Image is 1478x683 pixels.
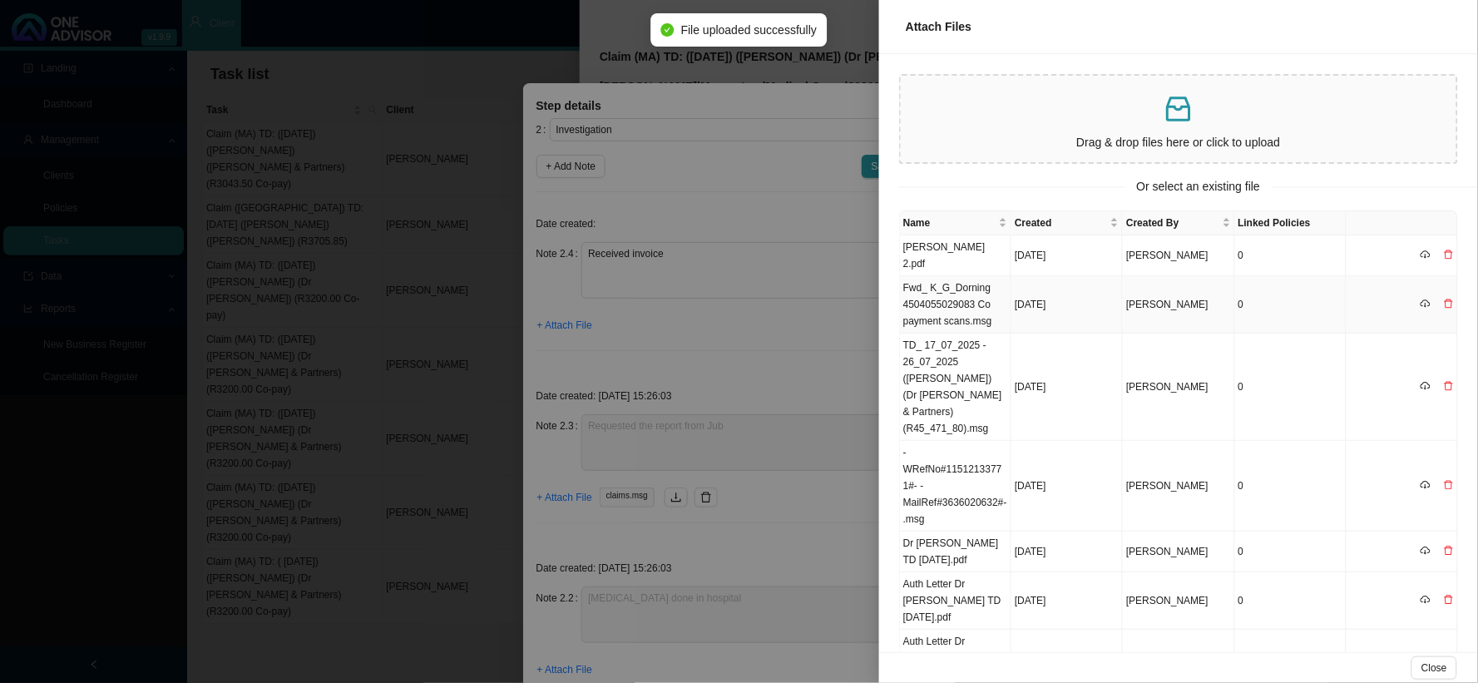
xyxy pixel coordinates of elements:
[1126,595,1209,606] span: [PERSON_NAME]
[681,21,817,39] span: File uploaded successfully
[1421,660,1447,676] span: Close
[1444,381,1454,391] span: delete
[1421,250,1431,260] span: cloud-download
[1011,211,1123,235] th: Created
[1011,276,1123,334] td: [DATE]
[900,235,1011,276] td: [PERSON_NAME] 2.pdf
[1162,92,1195,126] span: inbox
[1011,235,1123,276] td: [DATE]
[1235,572,1347,630] td: 0
[1126,652,1209,664] span: [PERSON_NAME]
[1444,480,1454,490] span: delete
[900,334,1011,441] td: TD_ 17_07_2025 - 26_07_2025 ([PERSON_NAME]) (Dr [PERSON_NAME] & Partners) (R45_471_80).msg
[1235,441,1347,532] td: 0
[900,441,1011,532] td: -WRefNo#11512133771#- -MailRef#3636020632#-.msg
[1421,546,1431,556] span: cloud-download
[1421,299,1431,309] span: cloud-download
[1235,235,1347,276] td: 0
[900,532,1011,572] td: Dr [PERSON_NAME] TD [DATE].pdf
[1126,480,1209,492] span: [PERSON_NAME]
[1011,334,1123,441] td: [DATE]
[900,211,1011,235] th: Name
[907,133,1450,152] p: Drag & drop files here or click to upload
[1235,276,1347,334] td: 0
[661,23,675,37] span: check-circle
[1123,211,1234,235] th: Created By
[1015,215,1107,231] span: Created
[1444,250,1454,260] span: delete
[1011,441,1123,532] td: [DATE]
[1421,480,1431,490] span: cloud-download
[1235,334,1347,441] td: 0
[1125,177,1273,196] span: Or select an existing file
[1235,211,1347,235] th: Linked Policies
[900,276,1011,334] td: Fwd_ K_G_Dorning 4504055029083 Co payment scans.msg
[1126,381,1209,393] span: [PERSON_NAME]
[900,572,1011,630] td: Auth Letter Dr [PERSON_NAME] TD [DATE].pdf
[1235,532,1347,572] td: 0
[1411,656,1457,680] button: Close
[1126,215,1218,231] span: Created By
[1421,381,1431,391] span: cloud-download
[1011,572,1123,630] td: [DATE]
[906,20,971,33] span: Attach Files
[1126,299,1209,310] span: [PERSON_NAME]
[1444,546,1454,556] span: delete
[1126,250,1209,261] span: [PERSON_NAME]
[901,76,1456,162] span: inboxDrag & drop files here or click to upload
[1011,532,1123,572] td: [DATE]
[1444,595,1454,605] span: delete
[903,215,996,231] span: Name
[1126,546,1209,557] span: [PERSON_NAME]
[1444,299,1454,309] span: delete
[1421,595,1431,605] span: cloud-download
